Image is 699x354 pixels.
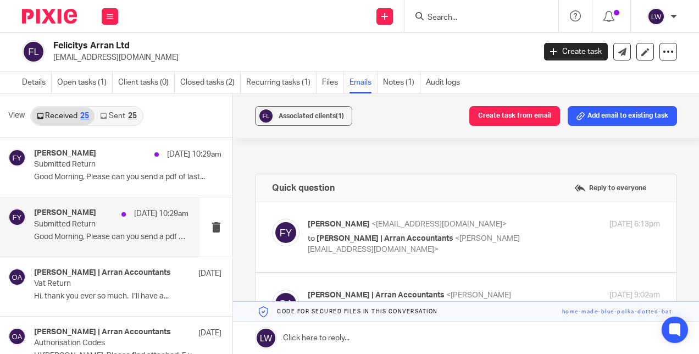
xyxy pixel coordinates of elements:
[95,107,142,125] a: Sent25
[8,328,26,345] img: svg%3E
[272,182,335,193] h4: Quick question
[647,8,665,25] img: svg%3E
[469,106,560,126] button: Create task from email
[255,106,352,126] button: Associated clients(1)
[198,268,221,279] p: [DATE]
[272,290,299,317] img: svg%3E
[57,72,113,93] a: Open tasks (1)
[258,108,274,124] img: svg%3E
[34,233,188,242] p: Good Morning, Please can you send a pdf of last...
[167,149,221,160] p: [DATE] 10:29am
[53,40,432,52] h2: Felicitys Arran Ltd
[8,110,25,121] span: View
[180,72,241,93] a: Closed tasks (2)
[371,220,507,228] span: <[EMAIL_ADDRESS][DOMAIN_NAME]>
[8,149,26,167] img: svg%3E
[34,149,96,158] h4: [PERSON_NAME]
[34,208,96,218] h4: [PERSON_NAME]
[34,328,171,337] h4: [PERSON_NAME] | Arran Accountants
[34,339,184,348] p: ￼Authorisation Codes
[128,112,137,120] div: 25
[336,113,344,119] span: (1)
[426,13,525,23] input: Search
[322,72,344,93] a: Files
[426,72,465,93] a: Audit logs
[609,219,660,230] p: [DATE] 6:13pm
[8,208,26,226] img: svg%3E
[34,268,171,278] h4: [PERSON_NAME] | Arran Accountants
[279,113,344,119] span: Associated clients
[544,43,608,60] a: Create task
[53,52,528,63] p: [EMAIL_ADDRESS][DOMAIN_NAME]
[34,292,221,301] p: Hi, thank you ever so much. I’ll have a...
[383,72,420,93] a: Notes (1)
[22,9,77,24] img: Pixie
[568,106,677,126] button: Add email to existing task
[80,112,89,120] div: 25
[317,235,453,242] span: [PERSON_NAME] | Arran Accountants
[34,220,158,229] p: Submitted Return
[572,180,649,196] label: Reply to everyone
[308,235,315,242] span: to
[272,219,299,246] img: svg%3E
[246,72,317,93] a: Recurring tasks (1)
[22,40,45,63] img: svg%3E
[198,328,221,339] p: [DATE]
[8,268,26,286] img: svg%3E
[34,279,184,289] p: Vat Return
[118,72,175,93] a: Client tasks (0)
[31,107,95,125] a: Received25
[349,72,378,93] a: Emails
[22,72,52,93] a: Details
[34,160,184,169] p: Submitted Return
[609,290,660,301] p: [DATE] 9:02am
[134,208,188,219] p: [DATE] 10:29am
[308,220,370,228] span: [PERSON_NAME]
[34,173,221,182] p: Good Morning, Please can you send a pdf of last...
[308,291,445,299] span: [PERSON_NAME] | Arran Accountants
